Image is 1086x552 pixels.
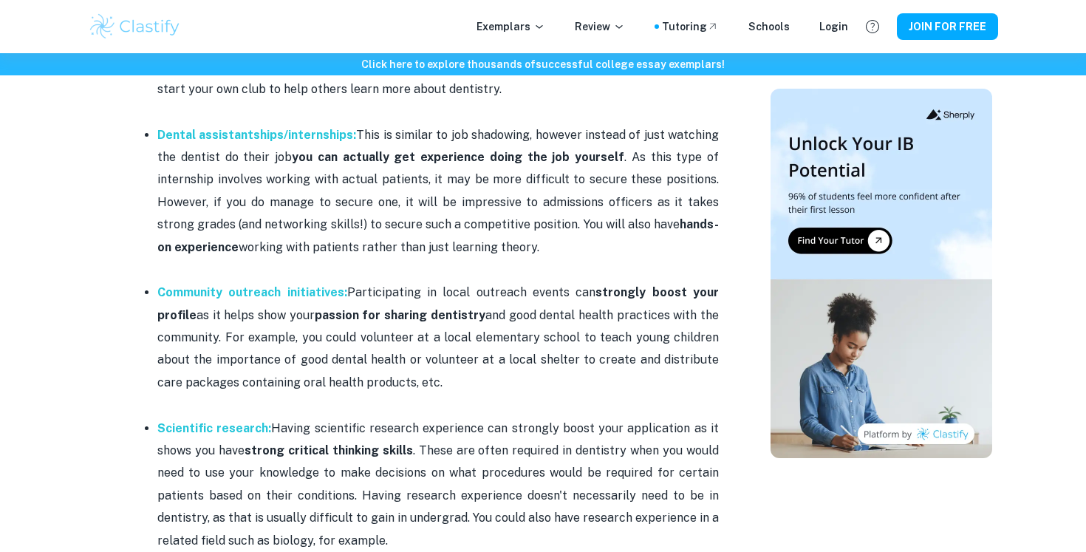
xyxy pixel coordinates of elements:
[157,330,719,389] span: l to teach young children about the importance of good dental health or volunteer at a local shel...
[315,308,485,322] strong: passion for sharing dentistry
[897,13,998,40] button: JOIN FOR FREE
[157,421,271,435] strong: Scientific research:
[157,217,719,253] strong: hands-on experience
[157,488,719,548] span: xperience doesn't necessarily need to be in dentistry, as that is usually difficult to gain in un...
[157,285,719,321] strong: strongly boost your profile
[748,18,790,35] a: Schools
[157,282,719,394] p: Participating in local outreach events can as it helps show your and good dental health practices...
[860,14,885,39] button: Help and Feedback
[292,150,624,164] strong: you can actually get experience doing the job yourself
[477,18,545,35] p: Exemplars
[819,18,848,35] a: Login
[771,89,992,458] img: Thumbnail
[157,418,719,552] p: Having scientific research experience can strongly boost your application as it shows you have . ...
[575,18,625,35] p: Review
[157,128,356,142] strong: Dental assistantships/internships:
[662,18,719,35] a: Tutoring
[88,12,182,41] img: Clastify logo
[157,124,719,259] p: This is similar to job shadowing, however instead of just watching the dentist do their job . As ...
[245,443,413,457] strong: strong critical thinking skills
[3,56,1083,72] h6: Click here to explore thousands of successful college essay exemplars !
[157,285,347,299] strong: Community outreach initiatives:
